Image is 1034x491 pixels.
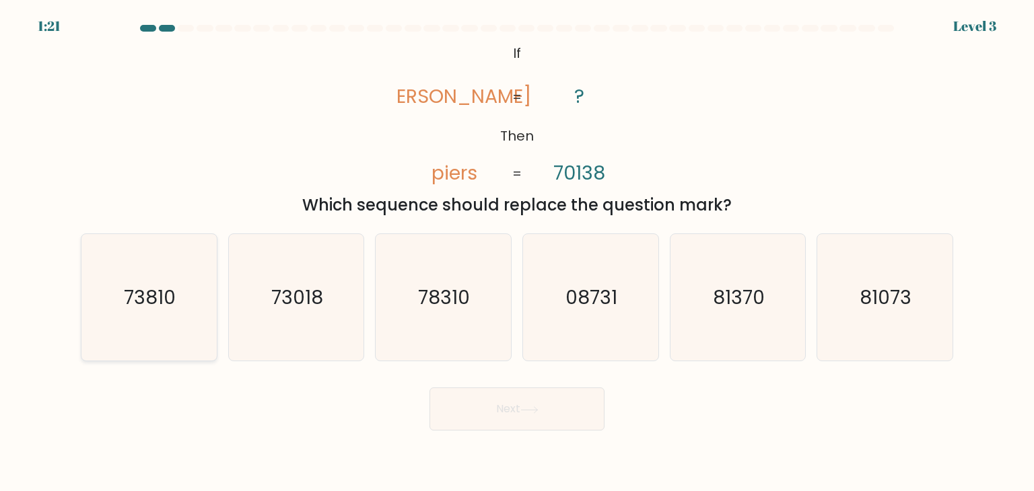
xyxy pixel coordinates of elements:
[860,284,912,311] text: 81073
[429,387,605,430] button: Next
[500,126,534,145] tspan: Then
[89,193,945,217] div: Which sequence should replace the question mark?
[378,83,532,110] tspan: [PERSON_NAME]
[553,159,605,186] tspan: 70138
[125,284,176,311] text: 73810
[512,87,522,106] tspan: =
[38,16,61,36] div: 1:21
[397,40,637,188] svg: @import url('[URL][DOMAIN_NAME]);
[271,284,323,311] text: 73018
[432,159,478,186] tspan: piers
[419,284,471,311] text: 78310
[512,164,522,183] tspan: =
[513,44,521,63] tspan: If
[574,83,584,110] tspan: ?
[566,284,618,311] text: 08731
[713,284,765,311] text: 81370
[953,16,996,36] div: Level 3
